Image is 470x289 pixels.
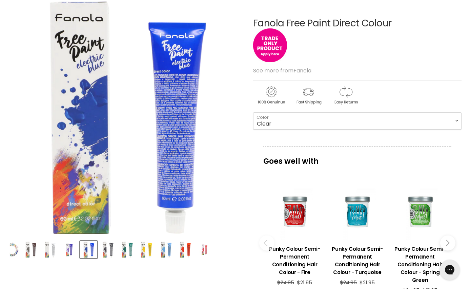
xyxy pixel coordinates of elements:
[9,242,19,258] img: Fanola Free Paint Direct Colour
[197,242,212,258] img: Fanola Free Paint Direct Colour
[177,242,193,258] img: Fanola Free Paint Direct Colour
[253,67,311,74] span: See more from
[158,242,174,258] img: Fanola Free Paint Direct Colour
[61,242,77,258] img: Fanola Free Paint Direct Colour
[138,241,155,258] button: Fanola Free Paint Direct Colour
[290,85,326,106] img: shipping.gif
[297,279,312,286] span: $21.95
[8,241,20,258] button: Fanola Free Paint Direct Colour
[157,241,175,258] button: Fanola Free Paint Direct Colour
[42,242,58,258] img: Fanola Free Paint Direct Colour
[360,279,375,286] span: $21.95
[119,241,136,258] button: Fanola Free Paint Direct Colour
[253,18,462,29] h1: Fanola Free Paint Direct Colour
[61,241,78,258] button: Fanola Free Paint Direct Colour
[253,85,289,106] img: genuine.gif
[41,241,59,258] button: Fanola Free Paint Direct Colour
[196,241,213,258] button: Fanola Free Paint Direct Colour
[436,257,463,282] iframe: Gorgias live chat messenger
[329,240,385,280] a: View product:Punky Colour Semi-Permanent Conditioning Hair Colour - Turquoise
[329,245,385,276] h3: Punky Colour Semi-Permanent Conditioning Hair Colour - Turquoise
[8,1,242,235] div: Fanola Free Paint Direct Colour image. Click or Scroll to Zoom.
[81,242,97,258] img: Fanola Free Paint Direct Colour
[392,245,448,284] h3: Punky Colour Semi-Permanent Conditioning Hair Colour - Spring Green
[340,279,357,286] span: $24.95
[293,67,311,74] a: Fanola
[253,28,287,62] img: tradeonly_small.jpg
[22,241,39,258] button: Fanola Free Paint Direct Colour
[23,242,39,258] img: Fanola Free Paint Direct Colour
[328,85,364,106] img: returns.gif
[139,242,155,258] img: Fanola Free Paint Direct Colour
[267,245,323,276] h3: Punky Colour Semi-Permanent Conditioning Hair Colour - Fire
[392,240,448,287] a: View product:Punky Colour Semi-Permanent Conditioning Hair Colour - Spring Green
[177,241,194,258] button: Fanola Free Paint Direct Colour
[277,279,294,286] span: $24.95
[119,242,135,258] img: Fanola Free Paint Direct Colour
[99,241,117,258] button: Fanola Free Paint Direct Colour
[80,241,97,258] button: Fanola Free Paint Direct Colour
[100,242,116,258] img: Fanola Free Paint Direct Colour
[263,147,451,169] p: Goes well with
[267,240,323,280] a: View product:Punky Colour Semi-Permanent Conditioning Hair Colour - Fire
[7,239,243,258] div: Product thumbnails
